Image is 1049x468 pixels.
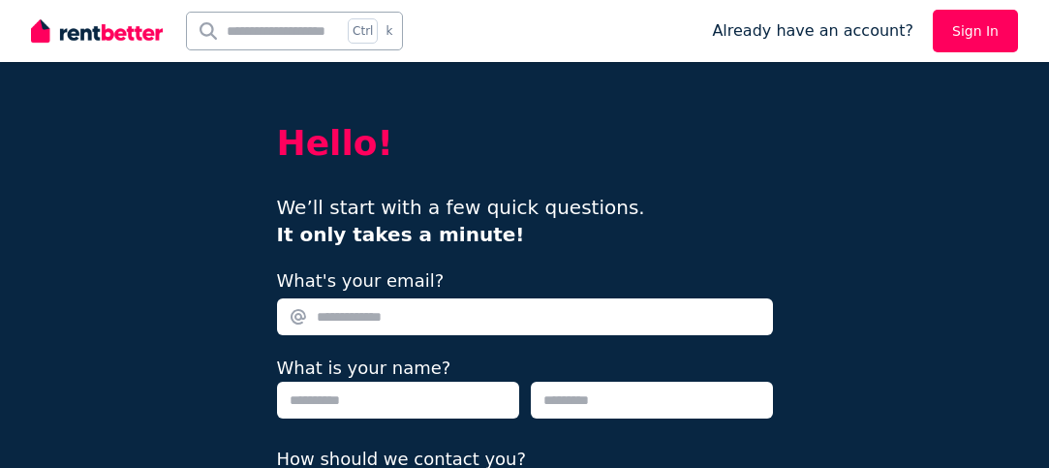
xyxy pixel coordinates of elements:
[933,10,1018,52] a: Sign In
[386,23,392,39] span: k
[277,124,773,163] h2: Hello!
[712,19,913,43] span: Already have an account?
[348,18,378,44] span: Ctrl
[277,196,645,246] span: We’ll start with a few quick questions.
[31,16,163,46] img: RentBetter
[277,358,451,378] label: What is your name?
[277,267,445,295] label: What's your email?
[277,223,525,246] b: It only takes a minute!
